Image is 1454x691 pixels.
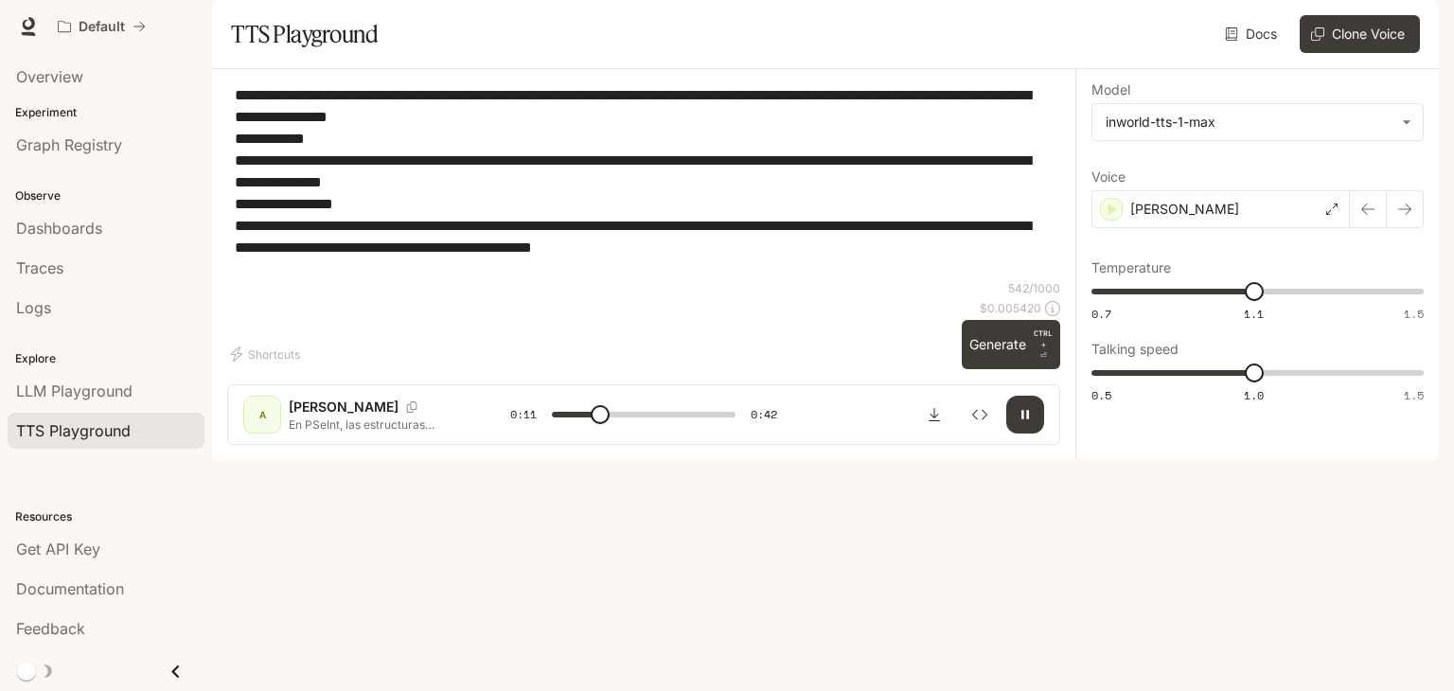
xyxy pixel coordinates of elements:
[1244,387,1264,403] span: 1.0
[1404,306,1424,322] span: 1.5
[1221,15,1285,53] a: Docs
[247,399,277,430] div: A
[1130,200,1239,219] p: [PERSON_NAME]
[915,396,953,434] button: Download audio
[962,320,1060,369] button: GenerateCTRL +⏎
[1091,261,1171,275] p: Temperature
[510,405,537,424] span: 0:11
[227,339,308,369] button: Shortcuts
[231,15,378,53] h1: TTS Playground
[1404,387,1424,403] span: 1.5
[1300,15,1420,53] button: Clone Voice
[1091,170,1126,184] p: Voice
[1244,306,1264,322] span: 1.1
[49,8,154,45] button: All workspaces
[1091,387,1111,403] span: 0.5
[1091,306,1111,322] span: 0.7
[751,405,777,424] span: 0:42
[1034,328,1053,362] p: ⏎
[79,19,125,35] p: Default
[1106,113,1392,132] div: inworld-tts-1-max
[1034,328,1053,350] p: CTRL +
[961,396,999,434] button: Inspect
[1091,343,1179,356] p: Talking speed
[289,416,465,433] p: En PSeInt, las estructuras condicionales permiten tomar decisiones en un algoritmo, ejecutando ci...
[289,398,399,416] p: [PERSON_NAME]
[1092,104,1423,140] div: inworld-tts-1-max
[399,401,425,413] button: Copy Voice ID
[1091,83,1130,97] p: Model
